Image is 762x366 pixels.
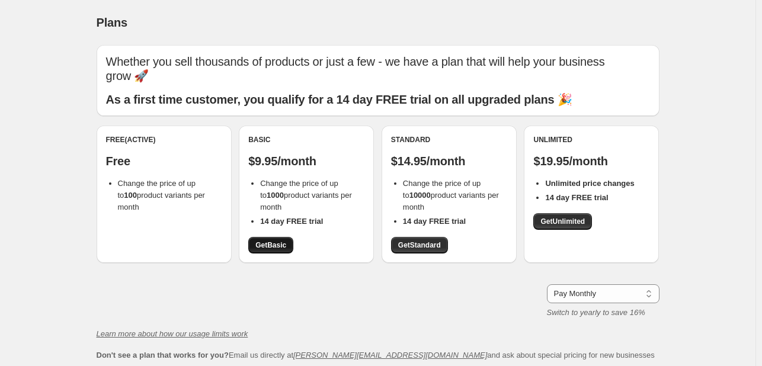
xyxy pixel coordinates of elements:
[248,135,364,145] div: Basic
[391,135,507,145] div: Standard
[97,351,229,359] b: Don't see a plan that works for you?
[106,135,222,145] div: Free (Active)
[545,179,634,188] b: Unlimited price changes
[255,240,286,250] span: Get Basic
[267,191,284,200] b: 1000
[97,351,655,359] span: Email us directly at and ask about special pricing for new businesses
[260,217,323,226] b: 14 day FREE trial
[118,179,205,211] span: Change the price of up to product variants per month
[106,154,222,168] p: Free
[391,237,448,253] a: GetStandard
[106,54,650,83] p: Whether you sell thousands of products or just a few - we have a plan that will help your busines...
[533,154,649,168] p: $19.95/month
[124,191,137,200] b: 100
[391,154,507,168] p: $14.95/month
[97,329,248,338] a: Learn more about how our usage limits work
[533,213,592,230] a: GetUnlimited
[545,193,608,202] b: 14 day FREE trial
[533,135,649,145] div: Unlimited
[547,308,645,317] i: Switch to yearly to save 16%
[106,93,572,106] b: As a first time customer, you qualify for a 14 day FREE trial on all upgraded plans 🎉
[409,191,431,200] b: 10000
[248,154,364,168] p: $9.95/month
[403,217,466,226] b: 14 day FREE trial
[248,237,293,253] a: GetBasic
[293,351,487,359] a: [PERSON_NAME][EMAIL_ADDRESS][DOMAIN_NAME]
[540,217,585,226] span: Get Unlimited
[398,240,441,250] span: Get Standard
[403,179,499,211] span: Change the price of up to product variants per month
[97,16,127,29] span: Plans
[260,179,352,211] span: Change the price of up to product variants per month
